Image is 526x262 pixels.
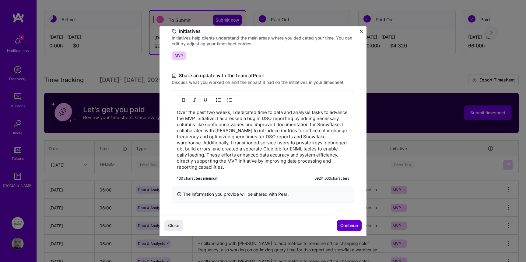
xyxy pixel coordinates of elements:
i: icon DocumentBlack [172,72,177,79]
span: Close [168,222,179,229]
div: 100 characters minimum [177,176,218,181]
img: Italic [192,98,197,102]
i: icon InfoBlack [177,191,182,197]
button: Continue [337,220,362,231]
label: Share an update with the team at Pearl [172,72,354,79]
i: icon TagBlack [172,28,177,35]
div: 692 / 1,000 characters [314,176,349,181]
label: Initiatives help clients understand the main areas where you dedicated your time. You can edit by... [172,35,354,47]
span: Continue [340,222,358,229]
img: Bold [181,98,186,102]
div: The information you provide will be shared with Pearl . [172,186,354,202]
button: Close [360,30,363,36]
button: Close [164,220,183,231]
img: UL [216,98,221,102]
img: Underline [203,98,208,102]
img: OL [227,98,232,102]
span: MVP [172,51,186,60]
label: Initiatives [172,28,354,35]
label: Discuss what you worked on and the impact it had on the initiatives in your timesheet. [172,79,354,85]
p: Over the past two weeks, I dedicated time to data and analysis tasks to advance the MVP initiativ... [177,109,349,170]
